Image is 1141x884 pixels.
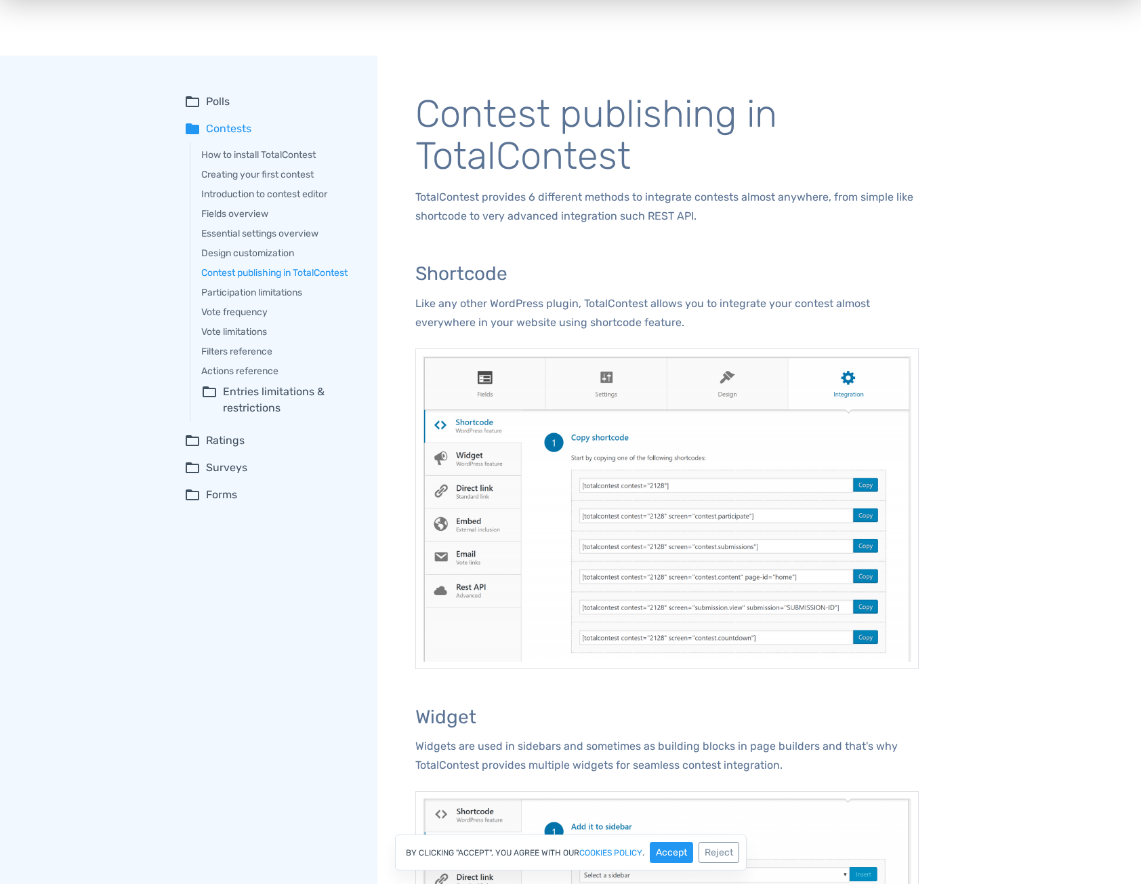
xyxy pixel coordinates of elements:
[184,121,201,137] span: folder
[415,188,919,226] p: TotalContest provides 6 different methods to integrate contests almost anywhere, from simple like...
[650,842,693,863] button: Accept
[415,264,919,285] h3: Shortcode
[415,737,919,775] p: Widgets are used in sidebars and sometimes as building blocks in page builders and that's why Tot...
[201,305,358,319] a: Vote frequency
[699,842,739,863] button: Reject
[184,94,201,110] span: folder_open
[201,246,358,260] a: Design customization
[201,187,358,201] a: Introduction to contest editor
[184,487,358,503] summary: folder_openForms
[184,433,201,449] span: folder_open
[415,707,919,728] h3: Widget
[184,94,358,110] summary: folder_openPolls
[201,344,358,359] a: Filters reference
[201,364,358,378] a: Actions reference
[201,266,358,280] a: Contest publishing in TotalContest
[201,325,358,339] a: Vote limitations
[201,384,358,416] summary: folder_openEntries limitations & restrictions
[395,835,747,870] div: By clicking "Accept", you agree with our .
[415,94,919,177] h1: Contest publishing in TotalContest
[201,207,358,221] a: Fields overview
[415,294,919,332] p: Like any other WordPress plugin, TotalContest allows you to integrate your contest almost everywh...
[201,384,217,416] span: folder_open
[184,460,358,476] summary: folder_openSurveys
[579,849,642,857] a: cookies policy
[201,226,358,241] a: Essential settings overview
[184,121,358,137] summary: folderContests
[201,148,358,162] a: How to install TotalContest
[415,348,919,669] img: Shortcode integration
[184,433,358,449] summary: folder_openRatings
[201,285,358,300] a: Participation limitations
[184,460,201,476] span: folder_open
[184,487,201,503] span: folder_open
[201,167,358,182] a: Creating your first contest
